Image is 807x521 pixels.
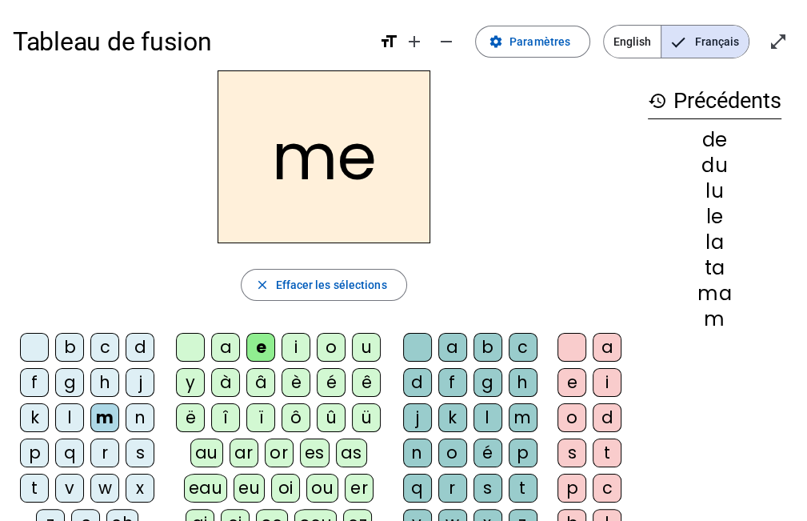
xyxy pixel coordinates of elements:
[126,333,154,362] div: d
[352,333,381,362] div: u
[661,26,749,58] span: Français
[438,439,467,467] div: o
[603,25,749,58] mat-button-toggle-group: Language selection
[557,403,586,432] div: o
[55,439,84,467] div: q
[126,439,154,467] div: s
[593,403,621,432] div: d
[762,26,794,58] button: Entrer en plein écran
[769,32,788,51] mat-icon: open_in_full
[557,368,586,397] div: e
[593,368,621,397] div: i
[437,32,456,51] mat-icon: remove
[176,403,205,432] div: ë
[211,333,240,362] div: a
[648,310,781,329] div: m
[648,233,781,252] div: la
[55,403,84,432] div: l
[265,439,294,467] div: or
[345,474,374,503] div: er
[509,32,570,51] span: Paramètres
[438,333,467,362] div: a
[20,403,49,432] div: k
[509,474,537,503] div: t
[352,403,381,432] div: ü
[211,368,240,397] div: à
[403,403,432,432] div: j
[55,474,84,503] div: v
[379,32,398,51] mat-icon: format_size
[593,474,621,503] div: c
[55,333,84,362] div: b
[176,368,205,397] div: y
[438,474,467,503] div: r
[282,403,310,432] div: ô
[230,439,258,467] div: ar
[398,26,430,58] button: Augmenter la taille de la police
[438,368,467,397] div: f
[90,439,119,467] div: r
[509,368,537,397] div: h
[473,439,502,467] div: é
[405,32,424,51] mat-icon: add
[275,275,386,295] span: Effacer les sélections
[473,333,502,362] div: b
[430,26,462,58] button: Diminuer la taille de la police
[218,70,430,243] h2: me
[509,439,537,467] div: p
[593,333,621,362] div: a
[282,368,310,397] div: è
[20,439,49,467] div: p
[190,439,223,467] div: au
[282,333,310,362] div: i
[473,368,502,397] div: g
[90,474,119,503] div: w
[306,474,338,503] div: ou
[90,333,119,362] div: c
[271,474,300,503] div: oi
[246,333,275,362] div: e
[336,439,367,467] div: as
[648,130,781,150] div: de
[55,368,84,397] div: g
[403,474,432,503] div: q
[648,156,781,175] div: du
[648,91,667,110] mat-icon: history
[126,368,154,397] div: j
[604,26,661,58] span: English
[648,284,781,303] div: ma
[473,403,502,432] div: l
[211,403,240,432] div: î
[300,439,330,467] div: es
[489,34,503,49] mat-icon: settings
[557,474,586,503] div: p
[317,368,346,397] div: é
[648,258,781,278] div: ta
[126,474,154,503] div: x
[90,368,119,397] div: h
[352,368,381,397] div: ê
[13,16,366,67] h1: Tableau de fusion
[241,269,406,301] button: Effacer les sélections
[403,439,432,467] div: n
[593,439,621,467] div: t
[403,368,432,397] div: d
[473,474,502,503] div: s
[475,26,590,58] button: Paramètres
[126,403,154,432] div: n
[317,333,346,362] div: o
[184,474,228,503] div: eau
[648,83,781,119] h3: Précédents
[246,403,275,432] div: ï
[20,474,49,503] div: t
[317,403,346,432] div: û
[438,403,467,432] div: k
[509,333,537,362] div: c
[254,278,269,292] mat-icon: close
[648,207,781,226] div: le
[90,403,119,432] div: m
[20,368,49,397] div: f
[648,182,781,201] div: lu
[234,474,265,503] div: eu
[509,403,537,432] div: m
